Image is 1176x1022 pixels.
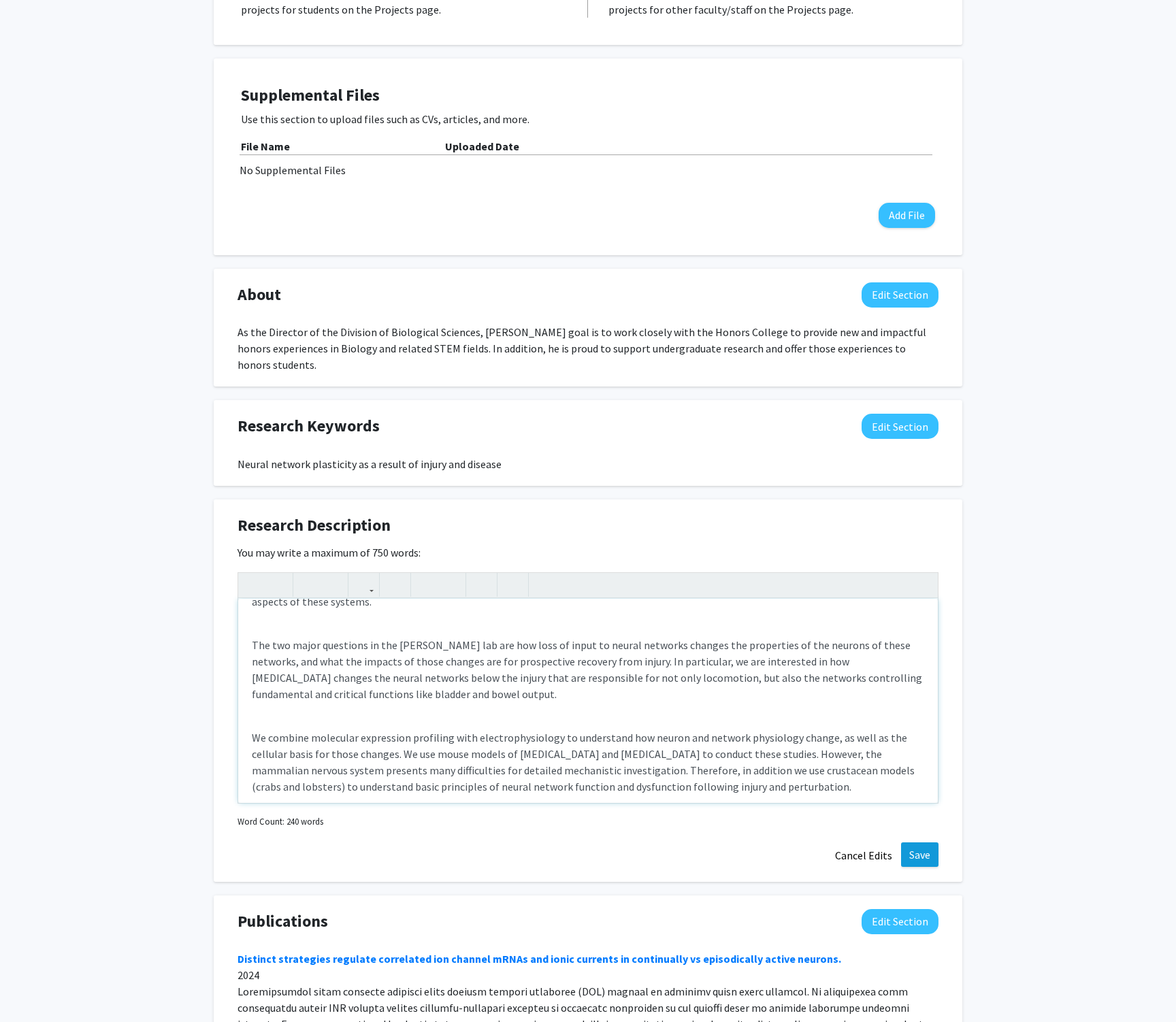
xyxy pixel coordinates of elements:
[10,961,58,1012] iframe: Chat
[238,599,938,803] div: Note to users with screen readers: Please deactivate our accessibility plugin for this page as it...
[238,414,380,438] span: Research Keywords
[238,282,281,307] span: About
[238,909,328,934] span: Publications
[238,324,938,373] div: As the Director of the Division of Biological Sciences, [PERSON_NAME] goal is to work closely wit...
[901,842,938,867] button: Save
[470,573,493,597] button: Remove format
[321,573,344,597] button: Subscript
[238,513,391,538] span: Research Description
[252,637,924,702] p: The two major questions in the [PERSON_NAME] lab are how loss of input to neural networks changes...
[826,842,901,868] button: Cancel Edits
[241,139,290,153] b: File Name
[238,815,323,828] small: Word Count: 240 words
[241,86,935,105] h4: Supplemental Files
[383,573,407,597] button: Insert Image
[414,573,438,597] button: Unordered list
[238,456,938,472] div: Neural network plasticity as a result of injury and disease
[879,203,935,228] button: Add File
[265,573,289,597] button: Emphasis (Ctrl + I)
[238,952,841,966] a: Distinct strategies regulate correlated ion channel mRNAs and ionic currents in continually vs ep...
[297,573,321,597] button: Superscript
[252,729,924,795] p: We combine molecular expression profiling with electrophysiology to understand how neuron and net...
[501,573,525,597] button: Insert horizontal rule
[352,573,376,597] button: Link
[438,573,462,597] button: Ordered list
[862,282,938,308] button: Edit About
[911,573,934,597] button: Fullscreen
[862,414,938,439] button: Edit Research Keywords
[862,909,938,934] button: Edit Publications
[445,139,519,153] b: Uploaded Date
[238,544,421,561] label: You may write a maximum of 750 words:
[240,162,936,178] div: No Supplemental Files
[242,573,265,597] button: Strong (Ctrl + B)
[241,111,935,127] p: Use this section to upload files such as CVs, articles, and more.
